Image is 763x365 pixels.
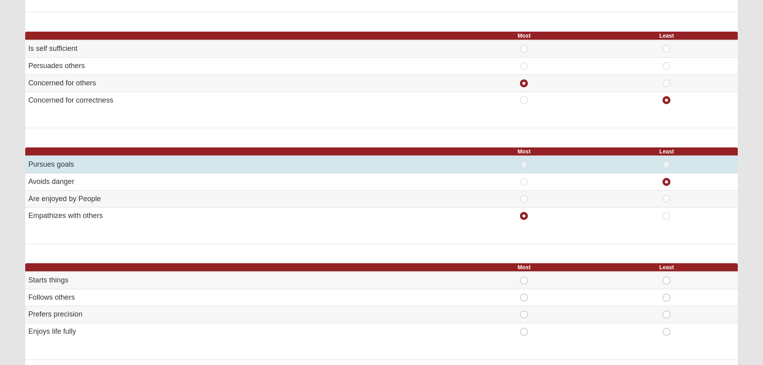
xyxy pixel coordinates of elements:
th: Least [595,32,738,40]
th: Most [453,147,596,156]
th: Most [453,32,596,40]
td: Prefers precision [25,306,453,323]
td: Starts things [25,272,453,289]
td: Concerned for others [25,75,453,92]
td: Enjoys life fully [25,323,453,340]
td: Avoids danger [25,173,453,190]
td: Is self sufficient [25,40,453,57]
td: Persuades others [25,58,453,75]
td: Empathizes with others [25,208,453,224]
th: Most [453,263,596,272]
td: Are enjoyed by People [25,190,453,208]
th: Least [595,147,738,156]
td: Concerned for correctness [25,92,453,109]
td: Follows others [25,289,453,306]
th: Least [595,263,738,272]
td: Pursues goals [25,156,453,173]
